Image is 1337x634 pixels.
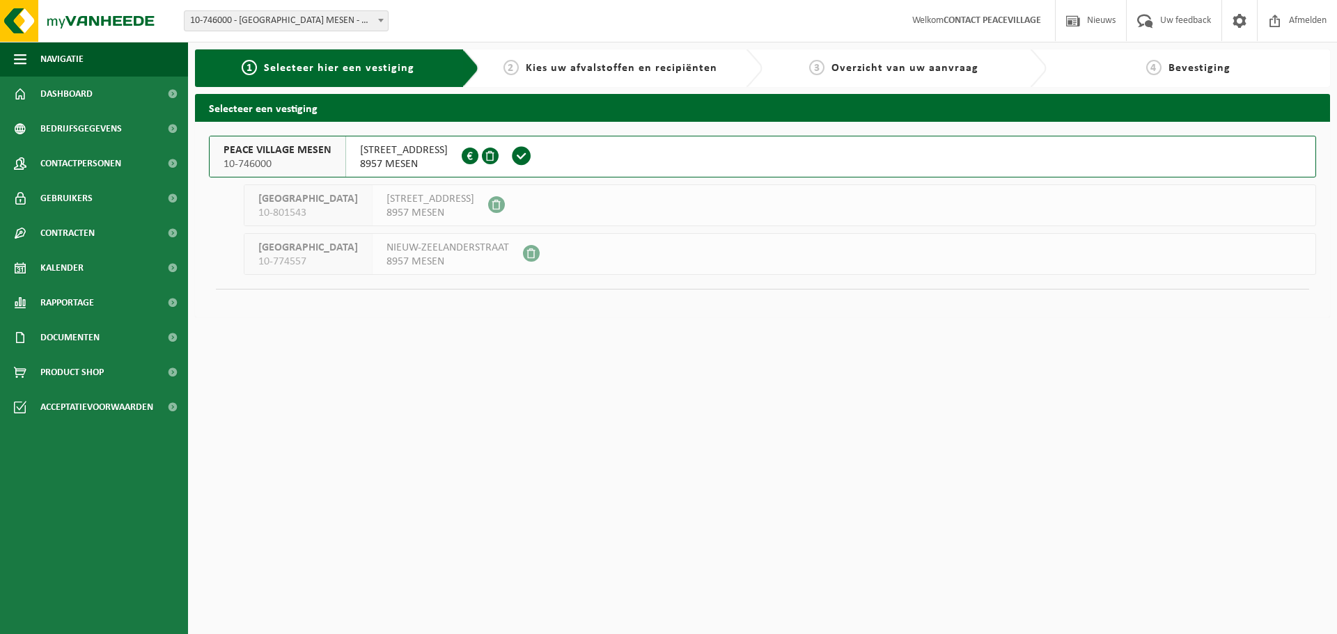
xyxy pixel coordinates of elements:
[40,146,121,181] span: Contactpersonen
[258,206,358,220] span: 10-801543
[831,63,978,74] span: Overzicht van uw aanvraag
[264,63,414,74] span: Selecteer hier een vestiging
[40,181,93,216] span: Gebruikers
[258,255,358,269] span: 10-774557
[185,11,388,31] span: 10-746000 - PEACE VILLAGE MESEN - MESEN
[40,285,94,320] span: Rapportage
[360,143,448,157] span: [STREET_ADDRESS]
[40,42,84,77] span: Navigatie
[386,255,509,269] span: 8957 MESEN
[1146,60,1162,75] span: 4
[944,15,1041,26] strong: CONTACT PEACEVILLAGE
[258,241,358,255] span: [GEOGRAPHIC_DATA]
[526,63,717,74] span: Kies uw afvalstoffen en recipiënten
[40,251,84,285] span: Kalender
[40,77,93,111] span: Dashboard
[258,192,358,206] span: [GEOGRAPHIC_DATA]
[809,60,824,75] span: 3
[503,60,519,75] span: 2
[386,206,474,220] span: 8957 MESEN
[209,136,1316,177] button: PEACE VILLAGE MESEN 10-746000 [STREET_ADDRESS]8957 MESEN
[386,241,509,255] span: NIEUW-ZEELANDERSTRAAT
[184,10,389,31] span: 10-746000 - PEACE VILLAGE MESEN - MESEN
[242,60,257,75] span: 1
[40,320,100,355] span: Documenten
[195,94,1330,121] h2: Selecteer een vestiging
[224,143,331,157] span: PEACE VILLAGE MESEN
[386,192,474,206] span: [STREET_ADDRESS]
[224,157,331,171] span: 10-746000
[40,216,95,251] span: Contracten
[40,355,104,390] span: Product Shop
[40,390,153,425] span: Acceptatievoorwaarden
[1168,63,1230,74] span: Bevestiging
[40,111,122,146] span: Bedrijfsgegevens
[360,157,448,171] span: 8957 MESEN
